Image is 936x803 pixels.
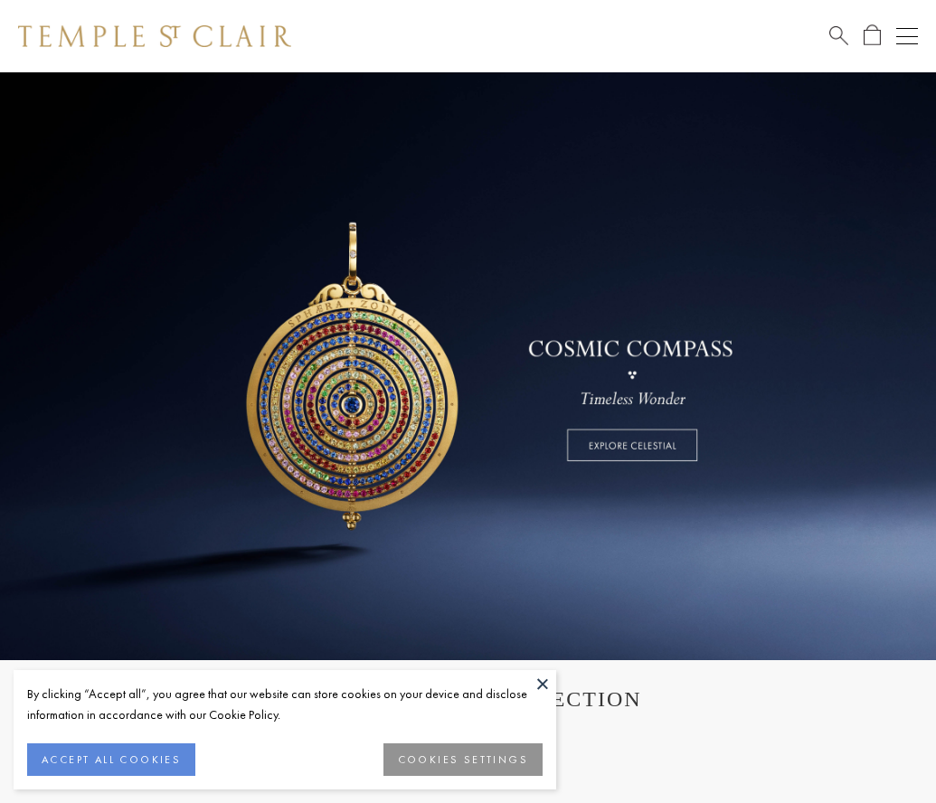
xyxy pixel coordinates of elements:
a: Open Shopping Bag [864,24,881,47]
button: ACCEPT ALL COOKIES [27,743,195,776]
a: Search [829,24,848,47]
button: Open navigation [896,25,918,47]
div: By clicking “Accept all”, you agree that our website can store cookies on your device and disclos... [27,684,543,725]
img: Temple St. Clair [18,25,291,47]
button: COOKIES SETTINGS [383,743,543,776]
